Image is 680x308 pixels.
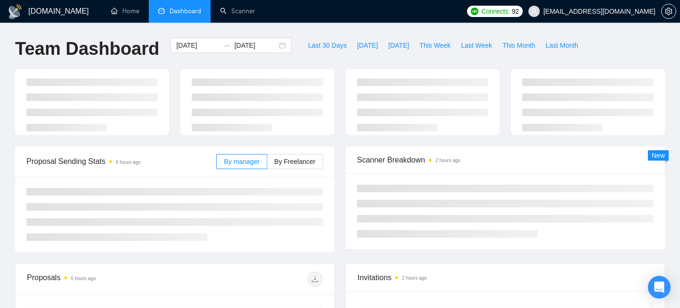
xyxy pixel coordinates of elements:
a: searchScanner [220,7,255,15]
span: Scanner Breakdown [357,154,654,166]
button: This Week [414,38,456,53]
span: user [531,8,537,15]
span: [DATE] [388,40,409,51]
time: 2 hours ago [402,275,427,281]
span: By Freelancer [274,158,315,165]
span: Dashboard [170,7,201,15]
button: Last Month [540,38,583,53]
span: 92 [512,6,519,17]
img: upwork-logo.png [471,8,478,15]
span: New [652,152,665,159]
span: This Month [502,40,535,51]
div: Proposals [27,272,175,287]
span: This Week [419,40,450,51]
h1: Team Dashboard [15,38,159,60]
span: Last 30 Days [308,40,347,51]
button: Last Week [456,38,497,53]
div: Open Intercom Messenger [648,276,671,299]
span: dashboard [158,8,165,14]
span: Invitations [357,272,653,283]
button: setting [661,4,676,19]
a: homeHome [111,7,139,15]
span: Connects: [481,6,510,17]
span: [DATE] [357,40,378,51]
span: By manager [224,158,259,165]
time: 6 hours ago [116,160,141,165]
span: Last Month [545,40,578,51]
button: This Month [497,38,540,53]
span: Proposal Sending Stats [26,155,216,167]
img: logo [8,4,23,19]
button: [DATE] [352,38,383,53]
button: [DATE] [383,38,414,53]
time: 2 hours ago [435,158,460,163]
span: setting [662,8,676,15]
a: setting [661,8,676,15]
button: Last 30 Days [303,38,352,53]
span: swap-right [223,42,230,49]
span: to [223,42,230,49]
input: Start date [176,40,219,51]
time: 6 hours ago [71,276,96,281]
span: Last Week [461,40,492,51]
input: End date [234,40,277,51]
